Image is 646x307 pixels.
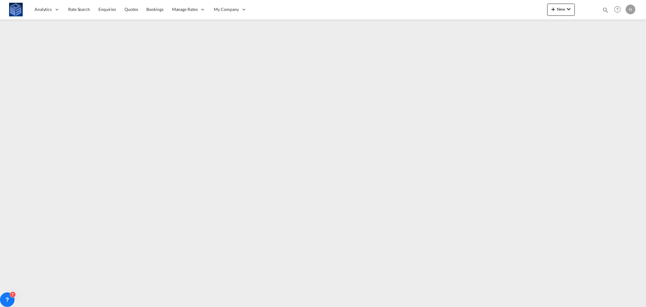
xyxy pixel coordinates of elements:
[98,7,116,12] span: Enquiries
[547,4,575,16] button: icon-plus 400-fgNewicon-chevron-down
[214,6,239,12] span: My Company
[612,4,626,15] div: Help
[626,5,635,14] div: N
[9,3,23,16] img: fff785d0086311efa2d3e168b14c2f64.png
[550,7,572,12] span: New
[550,5,557,13] md-icon: icon-plus 400-fg
[612,4,623,15] span: Help
[172,6,198,12] span: Manage Rates
[35,6,52,12] span: Analytics
[565,5,572,13] md-icon: icon-chevron-down
[602,7,609,13] md-icon: icon-magnify
[147,7,164,12] span: Bookings
[602,7,609,16] div: icon-magnify
[68,7,90,12] span: Rate Search
[124,7,138,12] span: Quotes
